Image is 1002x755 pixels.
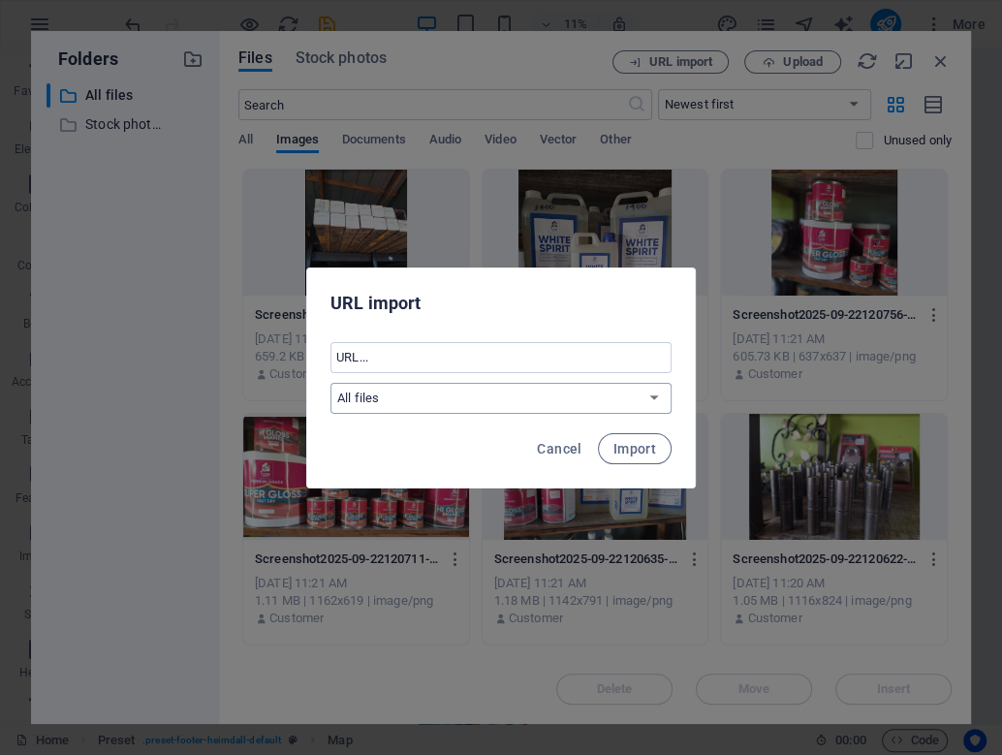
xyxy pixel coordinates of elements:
input: URL... [330,342,672,373]
button: Cancel [529,433,589,464]
button: Import [598,433,672,464]
span: Cancel [537,441,581,456]
h2: URL import [330,292,672,315]
span: Import [613,441,656,456]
